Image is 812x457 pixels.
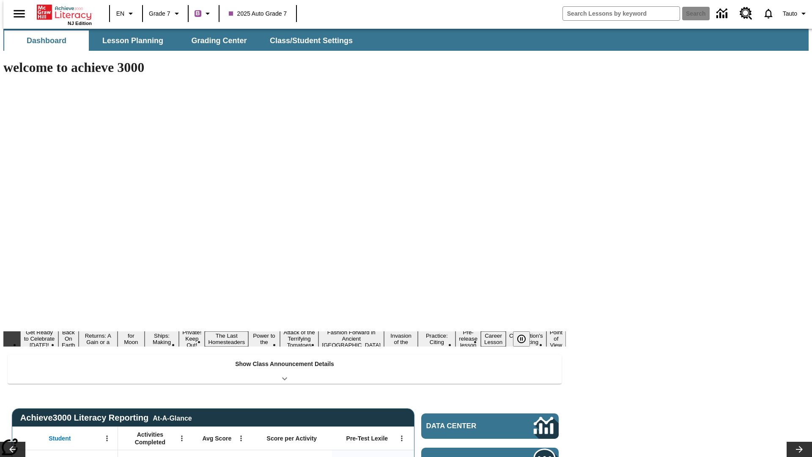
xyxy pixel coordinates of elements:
button: Open Menu [176,432,188,445]
button: Open Menu [395,432,408,445]
button: Slide 8 Solar Power to the People [248,325,280,353]
button: Slide 6 Private! Keep Out! [179,328,205,350]
span: EN [116,9,124,18]
button: Slide 9 Attack of the Terrifying Tomatoes [280,328,318,350]
button: Lesson Planning [91,30,175,51]
span: Achieve3000 Literacy Reporting [20,413,192,423]
h1: welcome to achieve 3000 [3,60,566,75]
button: Pause [513,331,530,347]
button: Slide 13 Pre-release lesson [455,328,481,350]
a: Data Center [711,2,735,25]
span: Data Center [426,422,505,430]
div: Show Class Announcement Details [8,355,562,384]
button: Slide 10 Fashion Forward in Ancient Rome [318,328,384,350]
span: Tauto [783,9,797,18]
button: Slide 4 Time for Moon Rules? [118,325,145,353]
span: Activities Completed [122,431,178,446]
span: Grade 7 [149,9,170,18]
a: Resource Center, Will open in new tab [735,2,757,25]
button: Slide 5 Cruise Ships: Making Waves [145,325,179,353]
button: Language: EN, Select a language [112,6,140,21]
button: Class/Student Settings [263,30,359,51]
button: Lesson carousel, Next [787,442,812,457]
button: Open Menu [235,432,247,445]
button: Profile/Settings [779,6,812,21]
a: Data Center [421,413,559,439]
button: Dashboard [4,30,89,51]
a: Home [37,4,92,21]
div: Home [37,3,92,26]
button: Slide 14 Career Lesson [481,331,506,347]
button: Slide 1 Get Ready to Celebrate Juneteenth! [20,328,58,350]
button: Slide 2 Back On Earth [58,328,79,350]
button: Open Menu [101,432,113,445]
button: Slide 12 Mixed Practice: Citing Evidence [418,325,455,353]
p: Show Class Announcement Details [235,360,334,369]
button: Grading Center [177,30,261,51]
span: Student [49,435,71,442]
div: At-A-Glance [153,413,192,422]
span: B [196,8,200,19]
span: Score per Activity [267,435,317,442]
button: Grade: Grade 7, Select a grade [145,6,185,21]
button: Slide 3 Free Returns: A Gain or a Drain? [79,325,118,353]
button: Open side menu [7,1,32,26]
button: Slide 7 The Last Homesteaders [205,331,248,347]
button: Slide 16 Point of View [546,328,566,350]
div: SubNavbar [3,29,809,51]
span: Pre-Test Lexile [346,435,388,442]
span: NJ Edition [68,21,92,26]
div: Pause [513,331,538,347]
button: Slide 11 The Invasion of the Free CD [384,325,418,353]
button: Boost Class color is purple. Change class color [191,6,216,21]
input: search field [563,7,680,20]
span: Avg Score [202,435,231,442]
div: SubNavbar [3,30,360,51]
a: Notifications [757,3,779,25]
button: Slide 15 The Constitution's Balancing Act [506,325,546,353]
span: 2025 Auto Grade 7 [229,9,287,18]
